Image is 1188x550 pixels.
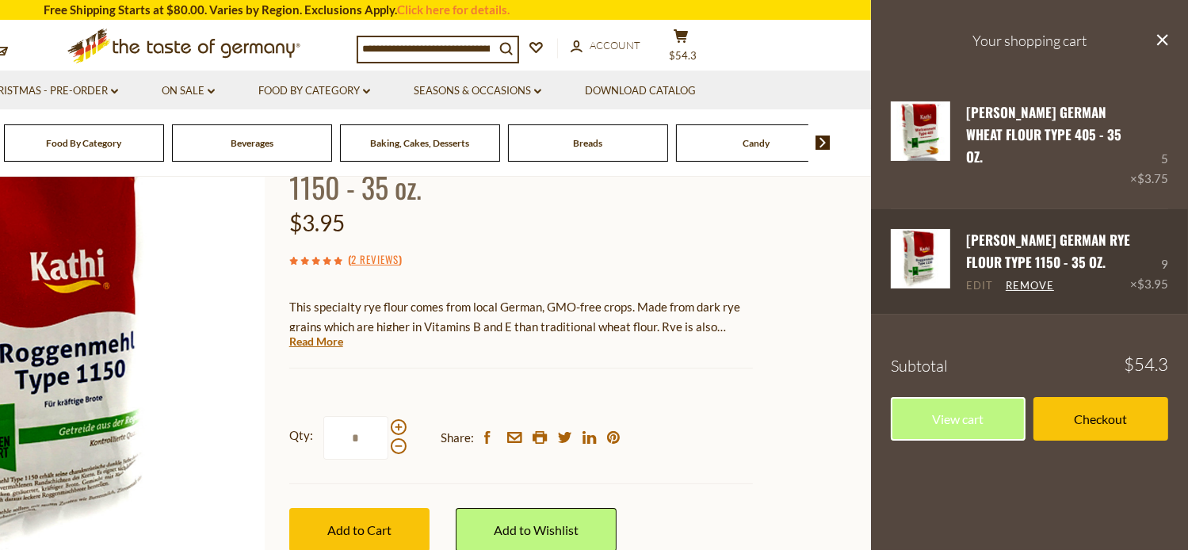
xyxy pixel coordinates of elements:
span: This specialty rye flour comes from local German, GMO-free crops. Made from dark rye grains which... [289,300,740,373]
a: Seasons & Occasions [414,82,541,100]
div: 5 × [1130,101,1168,189]
span: Add to Cart [327,522,392,537]
a: 2 Reviews [351,251,399,269]
a: Baking, Cakes, Desserts [370,137,469,149]
input: Qty: [323,416,388,460]
a: Edit [966,279,993,293]
a: Kathi Rye Flour Type 1150 [891,229,950,294]
strong: Qty: [289,426,313,445]
span: Account [590,39,641,52]
a: Food By Category [258,82,370,100]
span: ( ) [348,251,402,267]
span: $54.3 [669,49,697,62]
a: Breads [573,137,602,149]
a: Remove [1006,279,1054,293]
a: View cart [891,397,1026,441]
a: Food By Category [46,137,121,149]
div: 9 × [1130,229,1168,294]
a: On Sale [162,82,215,100]
a: Read More [289,334,343,349]
img: next arrow [816,136,831,150]
span: $54.3 [1124,356,1168,373]
span: Subtotal [891,356,948,376]
span: $3.95 [1137,277,1168,291]
a: Kathi Wheat Flour Type 405 [891,101,950,189]
span: $3.95 [289,209,345,236]
span: Share: [441,428,474,448]
a: Beverages [231,137,273,149]
a: [PERSON_NAME] German Rye Flour Type 1150 - 35 oz. [966,230,1130,272]
img: Kathi Wheat Flour Type 405 [891,101,950,161]
a: Click here for details. [398,2,510,17]
a: Download Catalog [585,82,696,100]
a: Checkout [1033,397,1168,441]
a: [PERSON_NAME] German Wheat Flour Type 405 - 35 oz. [966,102,1121,167]
span: $3.75 [1137,171,1168,185]
img: Kathi Rye Flour Type 1150 [891,229,950,288]
a: Candy [743,137,770,149]
button: $54.3 [658,29,705,68]
a: Account [571,37,641,55]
